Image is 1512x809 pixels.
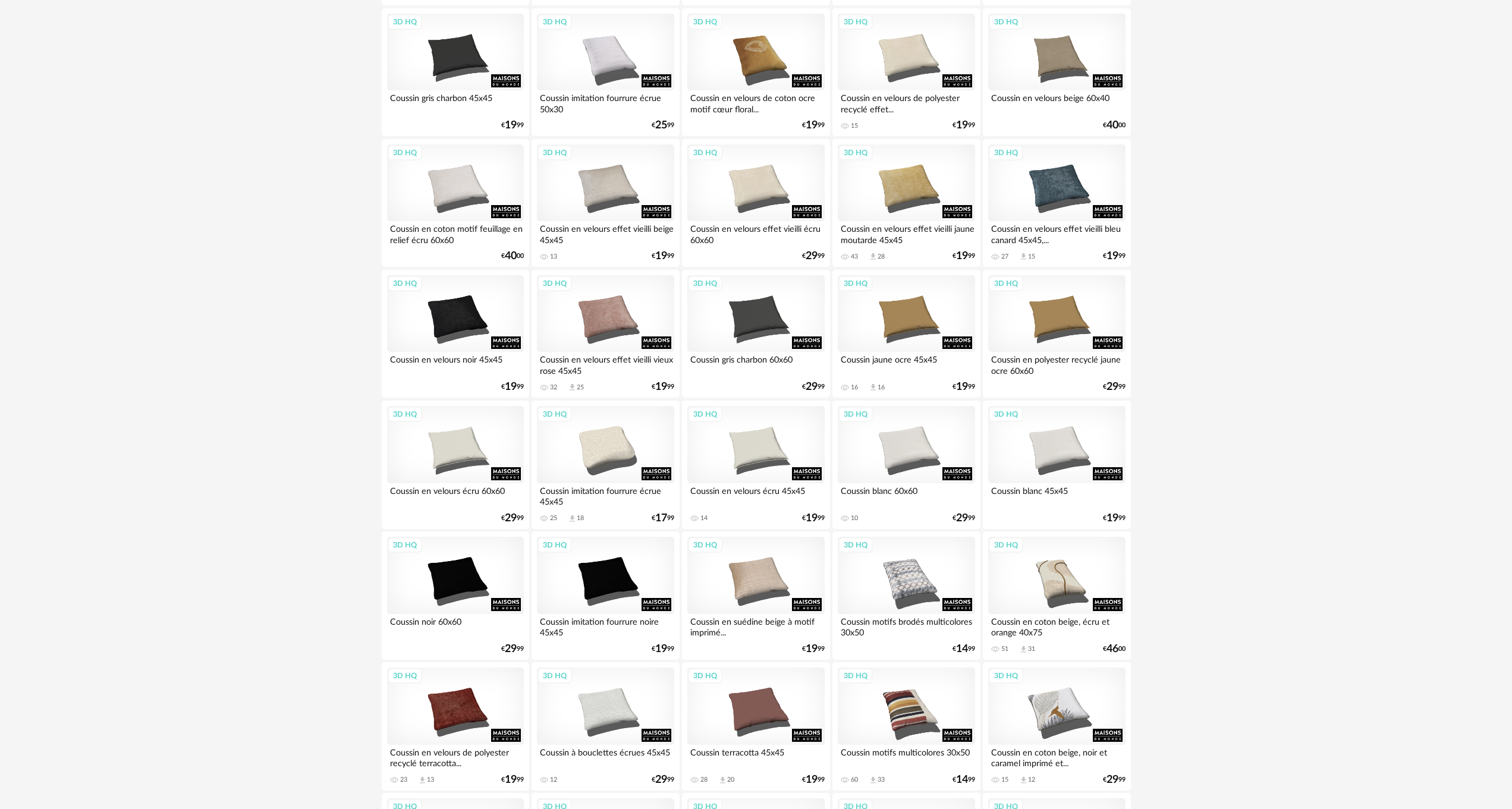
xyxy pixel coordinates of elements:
div: € 99 [652,383,674,391]
div: 12 [550,776,557,784]
div: 3D HQ [989,537,1023,553]
div: Coussin noir 60x60 [387,614,524,638]
div: Coussin à bouclettes écrues 45x45 [537,745,674,769]
div: 3D HQ [838,668,873,684]
a: 3D HQ Coussin en velours effet vieilli vieux rose 45x45 32 Download icon 25 €1999 [532,270,679,398]
span: Download icon [718,776,727,785]
span: 40 [505,252,517,260]
span: 19 [505,776,517,784]
div: € 99 [652,121,674,130]
div: 20 [727,776,734,784]
div: 3D HQ [388,14,422,30]
span: Download icon [869,776,878,785]
span: 25 [655,121,667,130]
div: 3D HQ [388,668,422,684]
div: Coussin gris charbon 60x60 [687,352,824,376]
div: 15 [1028,253,1035,261]
a: 3D HQ Coussin imitation fourrure écrue 45x45 25 Download icon 18 €1799 [532,401,679,529]
a: 3D HQ Coussin en velours effet vieilli bleu canard 45x45,... 27 Download icon 15 €1999 [983,139,1130,267]
a: 3D HQ Coussin motifs multicolores 30x50 60 Download icon 33 €1499 [832,662,980,791]
div: 3D HQ [537,14,572,30]
div: 3D HQ [838,276,873,291]
div: 3D HQ [838,537,873,553]
div: € 99 [802,514,825,522]
div: Coussin en suédine beige à motif imprimé... [687,614,824,638]
div: € 99 [953,645,975,653]
div: 3D HQ [838,145,873,160]
a: 3D HQ Coussin en velours effet vieilli beige 45x45 13 €1999 [532,139,679,267]
span: 29 [956,514,968,522]
div: Coussin en velours beige 60x40 [988,90,1125,114]
div: Coussin motifs multicolores 30x50 [838,745,975,769]
div: Coussin en velours de coton ocre motif cœur floral... [687,90,824,114]
div: 33 [878,776,885,784]
div: 3D HQ [688,537,722,553]
div: 3D HQ [688,276,722,291]
div: 15 [851,122,858,130]
div: 16 [851,383,858,392]
div: 3D HQ [388,537,422,553]
div: Coussin en velours effet vieilli beige 45x45 [537,221,674,245]
span: 19 [956,121,968,130]
div: Coussin en polyester recyclé jaune ocre 60x60 [988,352,1125,376]
a: 3D HQ Coussin en coton motif feuillage en relief écru 60x60 €4000 [382,139,529,267]
div: 3D HQ [989,276,1023,291]
a: 3D HQ Coussin motifs brodés multicolores 30x50 €1499 [832,531,980,660]
span: 19 [655,645,667,653]
a: 3D HQ Coussin gris charbon 60x60 €2999 [682,270,829,398]
div: € 99 [802,776,825,784]
div: Coussin en coton motif feuillage en relief écru 60x60 [387,221,524,245]
div: € 99 [501,121,524,130]
span: 29 [1107,776,1118,784]
div: 32 [550,383,557,392]
a: 3D HQ Coussin jaune ocre 45x45 16 Download icon 16 €1999 [832,270,980,398]
div: € 99 [501,645,524,653]
div: € 99 [1103,383,1126,391]
span: Download icon [1019,252,1028,261]
span: 29 [505,645,517,653]
div: 25 [550,514,557,522]
a: 3D HQ Coussin blanc 60x60 10 €2999 [832,401,980,529]
a: 3D HQ Coussin en velours de coton ocre motif cœur floral... €1999 [682,8,829,137]
div: 23 [400,776,407,784]
div: € 99 [953,383,975,391]
div: Coussin en velours écru 45x45 [687,483,824,507]
div: 3D HQ [688,145,722,160]
div: € 99 [501,383,524,391]
a: 3D HQ Coussin imitation fourrure écrue 50x30 €2599 [532,8,679,137]
div: € 99 [953,252,975,260]
div: 3D HQ [388,407,422,422]
a: 3D HQ Coussin en velours noir 45x45 €1999 [382,270,529,398]
div: € 00 [501,252,524,260]
div: Coussin imitation fourrure écrue 45x45 [537,483,674,507]
div: Coussin en velours de polyester recyclé effet... [838,90,975,114]
span: 19 [956,252,968,260]
span: 19 [1107,514,1118,522]
div: Coussin terracotta 45x45 [687,745,824,769]
div: Coussin en velours effet vieilli écru 60x60 [687,221,824,245]
div: Coussin en coton beige, écru et orange 40x75 [988,614,1125,638]
a: 3D HQ Coussin en coton beige, écru et orange 40x75 51 Download icon 31 €4600 [983,531,1130,660]
div: Coussin blanc 60x60 [838,483,975,507]
a: 3D HQ Coussin en suédine beige à motif imprimé... €1999 [682,531,829,660]
div: 16 [878,383,885,392]
span: 14 [956,776,968,784]
a: 3D HQ Coussin en coton beige, noir et caramel imprimé et... 15 Download icon 12 €2999 [983,662,1130,791]
span: Download icon [869,252,878,261]
div: € 99 [652,514,674,522]
div: 51 [1001,645,1008,653]
div: Coussin blanc 45x45 [988,483,1125,507]
span: 29 [806,383,818,391]
div: 14 [700,514,708,522]
div: 3D HQ [388,276,422,291]
a: 3D HQ Coussin gris charbon 45x45 €1999 [382,8,529,137]
span: 40 [1107,121,1118,130]
div: 12 [1028,776,1035,784]
div: 3D HQ [989,407,1023,422]
div: € 99 [802,383,825,391]
span: 19 [806,776,818,784]
span: 19 [806,514,818,522]
div: € 00 [1103,121,1126,130]
div: 3D HQ [688,668,722,684]
span: 19 [655,252,667,260]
